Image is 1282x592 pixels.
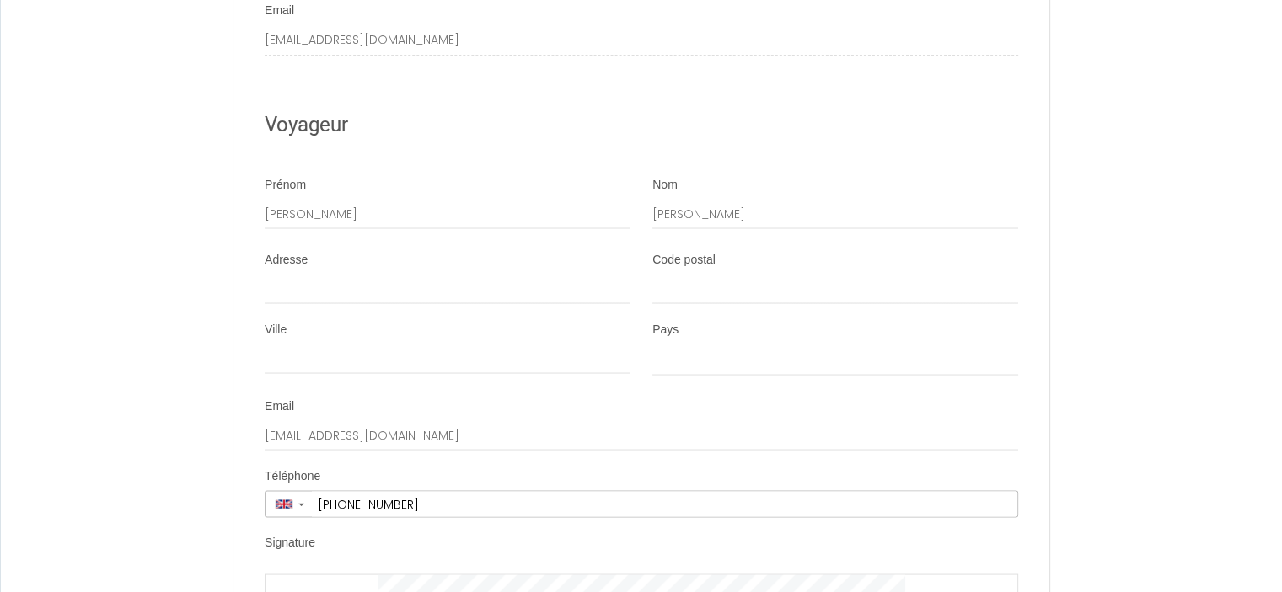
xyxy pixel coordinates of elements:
label: Email [265,397,294,414]
label: Pays [652,321,679,338]
label: Adresse [265,251,308,268]
label: Ville [265,321,287,338]
label: Nom [652,176,678,193]
label: Téléphone [265,467,320,484]
label: Code postal [652,251,716,268]
label: Signature [265,534,315,551]
h2: Voyageur [265,108,1018,141]
input: +44 7400 123456 [312,491,1017,516]
label: Prénom [265,176,306,193]
label: Email [265,3,294,19]
span: ▼ [297,500,306,507]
